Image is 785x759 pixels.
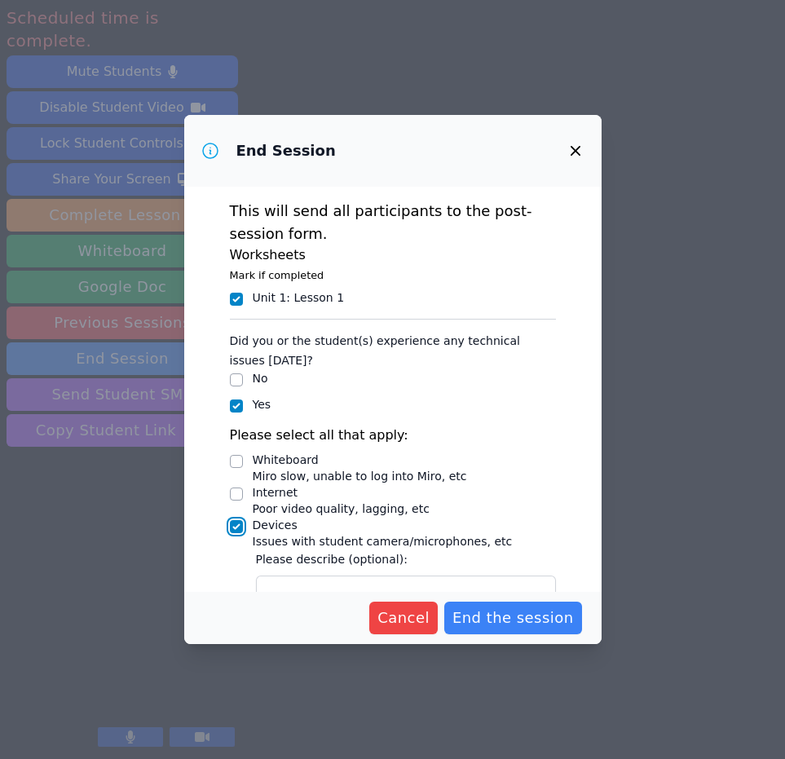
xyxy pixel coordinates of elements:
button: End the session [444,602,582,634]
div: Whiteboard [253,452,467,468]
span: Poor video quality, lagging, etc [253,502,430,515]
p: Please select all that apply: [230,426,556,445]
h3: Worksheets [230,245,556,265]
label: No [253,372,268,385]
label: Please describe (optional): [256,549,556,569]
span: Cancel [377,607,430,629]
label: Yes [253,398,271,411]
h3: End Session [236,141,336,161]
p: This will send all participants to the post-session form. [230,200,556,245]
div: Devices [253,517,513,533]
button: Cancel [369,602,438,634]
span: Miro slow, unable to log into Miro, etc [253,470,467,483]
div: Unit 1 : Lesson 1 [253,289,345,306]
legend: Did you or the student(s) experience any technical issues [DATE]? [230,326,556,370]
span: End the session [452,607,574,629]
div: Internet [253,484,430,501]
span: Issues with student camera/microphones, etc [253,535,513,548]
small: Mark if completed [230,269,324,281]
